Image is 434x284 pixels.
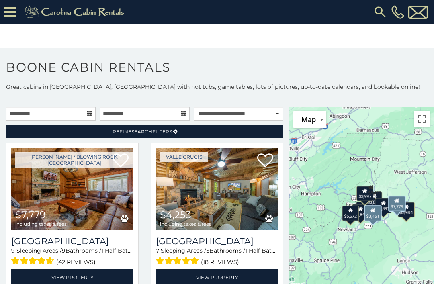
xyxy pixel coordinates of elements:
[301,115,316,124] span: Map
[131,129,152,135] span: Search
[160,221,211,227] span: including taxes & fees
[398,202,415,217] div: $5,984
[342,205,359,221] div: $5,672
[11,247,133,267] div: Sleeping Areas / Bathrooms / Sleeps:
[156,236,278,247] h3: Mountainside Lodge
[245,247,282,254] span: 1 Half Baths /
[11,148,133,230] a: Appalachian Mountain Lodge $7,779 including taxes & fees
[414,111,430,127] button: Toggle fullscreen view
[293,111,326,128] button: Change map style
[375,198,392,213] div: $3,891
[11,236,133,247] a: [GEOGRAPHIC_DATA]
[257,153,273,170] a: Add to favorites
[356,186,373,201] div: $3,997
[160,152,208,162] a: Valle Crucis
[206,247,209,254] span: 5
[56,257,96,267] span: (42 reviews)
[389,5,406,19] a: [PHONE_NUMBER]
[20,4,131,20] img: Khaki-logo.png
[6,125,283,138] a: RefineSearchFilters
[156,148,278,230] a: Mountainside Lodge $4,253 including taxes & fees
[11,148,133,230] img: Appalachian Mountain Lodge
[352,204,369,219] div: $4,846
[15,209,46,221] span: $7,779
[156,247,278,267] div: Sleeping Areas / Bathrooms / Sleeps:
[101,247,138,254] span: 1 Half Baths /
[368,184,381,196] div: $3,477
[365,192,382,207] div: $3,050
[15,152,133,168] a: [PERSON_NAME] / Blowing Rock, [GEOGRAPHIC_DATA]
[160,209,191,221] span: $4,253
[156,148,278,230] img: Mountainside Lodge
[156,247,159,254] span: 7
[156,236,278,247] a: [GEOGRAPHIC_DATA]
[364,205,382,221] div: $3,451
[62,247,66,254] span: 9
[15,221,67,227] span: including taxes & fees
[356,201,373,217] div: $3,218
[113,129,172,135] span: Refine Filters
[11,236,133,247] h3: Appalachian Mountain Lodge
[201,257,239,267] span: (18 reviews)
[373,5,387,19] img: search-regular.svg
[11,247,15,254] span: 9
[388,196,406,212] div: $7,779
